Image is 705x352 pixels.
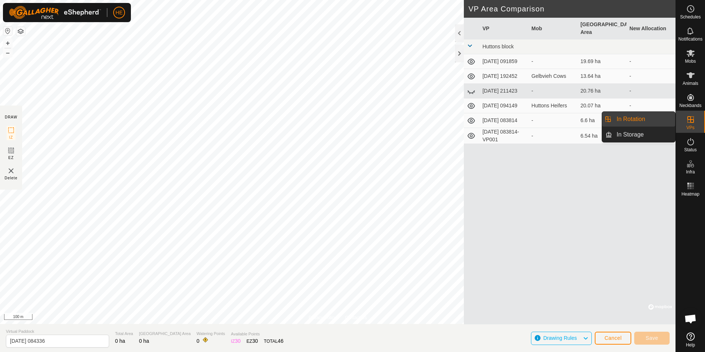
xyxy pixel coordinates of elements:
[612,112,675,127] a: In Rotation
[531,132,574,140] div: -
[309,314,336,321] a: Privacy Policy
[16,27,25,36] button: Map Layers
[595,332,631,345] button: Cancel
[479,113,528,128] td: [DATE] 083814
[3,27,12,35] button: Reset Map
[577,18,626,39] th: [GEOGRAPHIC_DATA] Area
[679,103,701,108] span: Neckbands
[139,331,191,337] span: [GEOGRAPHIC_DATA] Area
[5,175,18,181] span: Delete
[683,81,698,86] span: Animals
[9,135,13,140] span: IZ
[684,148,697,152] span: Status
[235,338,241,344] span: 30
[626,84,676,99] td: -
[602,127,675,142] li: In Storage
[577,99,626,113] td: 20.07 ha
[6,328,109,335] span: Virtual Paddock
[115,331,133,337] span: Total Area
[531,117,574,124] div: -
[577,128,626,144] td: 6.54 ha
[577,84,626,99] td: 20.76 ha
[479,128,528,144] td: [DATE] 083814-VP001
[681,192,699,196] span: Heatmap
[617,130,644,139] span: In Storage
[5,114,17,120] div: DRAW
[602,112,675,127] li: In Rotation
[468,4,676,13] h2: VP Area Comparison
[479,69,528,84] td: [DATE] 192452
[685,59,696,63] span: Mobs
[626,99,676,113] td: -
[479,84,528,99] td: [DATE] 211423
[9,6,101,19] img: Gallagher Logo
[634,332,670,345] button: Save
[345,314,367,321] a: Contact Us
[686,170,695,174] span: Infra
[264,337,284,345] div: TOTAL
[115,9,122,17] span: HE
[197,338,199,344] span: 0
[8,155,14,161] span: EZ
[531,87,574,95] div: -
[3,48,12,57] button: –
[479,54,528,69] td: [DATE] 091859
[604,335,622,341] span: Cancel
[626,18,676,39] th: New Allocation
[646,335,658,341] span: Save
[231,337,240,345] div: IZ
[247,337,258,345] div: EZ
[686,343,695,347] span: Help
[577,69,626,84] td: 13.64 ha
[577,113,626,128] td: 6.6 ha
[231,331,283,337] span: Available Points
[479,18,528,39] th: VP
[686,125,694,130] span: VPs
[139,338,149,344] span: 0 ha
[626,54,676,69] td: -
[577,54,626,69] td: 19.69 ha
[680,308,702,330] div: Open chat
[3,39,12,48] button: +
[197,331,225,337] span: Watering Points
[678,37,702,41] span: Notifications
[115,338,125,344] span: 0 ha
[680,15,701,19] span: Schedules
[278,338,284,344] span: 46
[479,99,528,113] td: [DATE] 094149
[531,72,574,80] div: Gelbvieh Cows
[626,69,676,84] td: -
[531,58,574,65] div: -
[543,335,577,341] span: Drawing Rules
[482,44,514,49] span: Huttons block
[676,329,705,350] a: Help
[612,127,675,142] a: In Storage
[528,18,577,39] th: Mob
[531,102,574,110] div: Huttons Heifers
[617,115,645,124] span: In Rotation
[7,166,15,175] img: VP
[252,338,258,344] span: 30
